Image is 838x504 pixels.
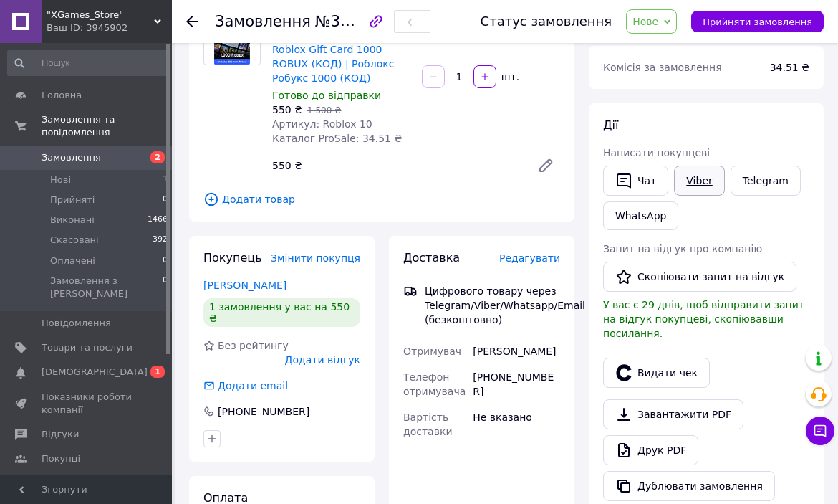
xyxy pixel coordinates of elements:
[202,379,289,393] div: Додати email
[50,194,95,206] span: Прийняті
[403,346,461,357] span: Отримувач
[150,151,165,163] span: 2
[307,105,341,115] span: 1 500 ₴
[50,275,163,300] span: Замовлення з [PERSON_NAME]
[403,251,460,265] span: Доставка
[481,14,612,29] div: Статус замовлення
[203,251,262,265] span: Покупець
[272,90,381,101] span: Готово до відправки
[50,214,95,227] span: Виконані
[153,234,168,247] span: 392
[285,354,360,366] span: Додати відгук
[163,194,168,206] span: 0
[403,371,466,397] span: Телефон отримувача
[603,471,775,501] button: Дублювати замовлення
[272,29,394,84] a: Картка поповнення Roblox Gift Card 1000 ROBUX (КОД) | Роблокс Робукс 1000 (КОД)
[215,13,311,30] span: Замовлення
[272,133,402,144] span: Каталог ProSale: 34.51 ₴
[150,366,165,378] span: 1
[42,366,148,379] span: [DEMOGRAPHIC_DATA]
[603,201,678,230] a: WhatsApp
[691,11,824,32] button: Прийняти замовлення
[603,62,722,73] span: Комісія за замовлення
[163,275,168,300] span: 0
[703,16,812,27] span: Прийняти замовлення
[603,147,710,158] span: Написати покупцеві
[50,255,95,267] span: Оплачені
[806,417,834,445] button: Чат з покупцем
[470,364,563,404] div: [PHONE_NUMBER]
[271,252,360,264] span: Змінити покупця
[498,70,521,84] div: шт.
[603,166,668,196] button: Чат
[603,358,710,388] button: Видати чек
[42,391,133,417] span: Показники роботи компанії
[42,317,111,330] span: Повідомлення
[499,252,560,264] span: Редагувати
[674,166,724,196] a: Viber
[531,151,560,180] a: Редагувати
[603,399,743,429] a: Завантажити PDF
[403,412,452,437] span: Вартість доставки
[770,62,809,73] span: 34.51 ₴
[216,379,289,393] div: Додати email
[203,298,360,327] div: 1 замовлення у вас на 550 ₴
[203,280,286,291] a: [PERSON_NAME]
[603,118,618,132] span: Дії
[603,243,762,255] span: Запит на відгук про компанію
[603,299,804,339] span: У вас є 29 днів, щоб відправити запит на відгук покупцеві, скопіювавши посилання.
[42,113,172,139] span: Замовлення та повідомлення
[42,89,82,102] span: Головна
[266,156,526,176] div: 550 ₴
[216,404,311,419] div: [PHONE_NUMBER]
[42,341,133,354] span: Товари та послуги
[7,50,169,76] input: Пошук
[47,22,172,34] div: Ваш ID: 3945902
[632,16,658,27] span: Нове
[470,404,563,444] div: Не вказано
[42,151,101,164] span: Замовлення
[186,14,198,29] div: Повернутися назад
[163,173,168,186] span: 1
[218,340,289,351] span: Без рейтингу
[42,452,80,465] span: Покупці
[315,12,417,30] span: №366217389
[731,166,801,196] a: Telegram
[148,214,168,227] span: 1466
[42,428,79,441] span: Відгуки
[421,284,564,327] div: Цифрового товару через Telegram/Viber/Whatsapp/Email (безкоштовно)
[603,435,698,465] a: Друк PDF
[470,338,563,364] div: [PERSON_NAME]
[47,9,154,22] span: "XGames_Store"
[272,118,372,130] span: Артикул: Roblox 10
[603,262,796,292] button: Скопіювати запит на відгук
[50,234,99,247] span: Скасовані
[163,255,168,267] span: 0
[50,173,71,186] span: Нові
[272,104,302,115] span: 550 ₴
[203,191,560,207] span: Додати товар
